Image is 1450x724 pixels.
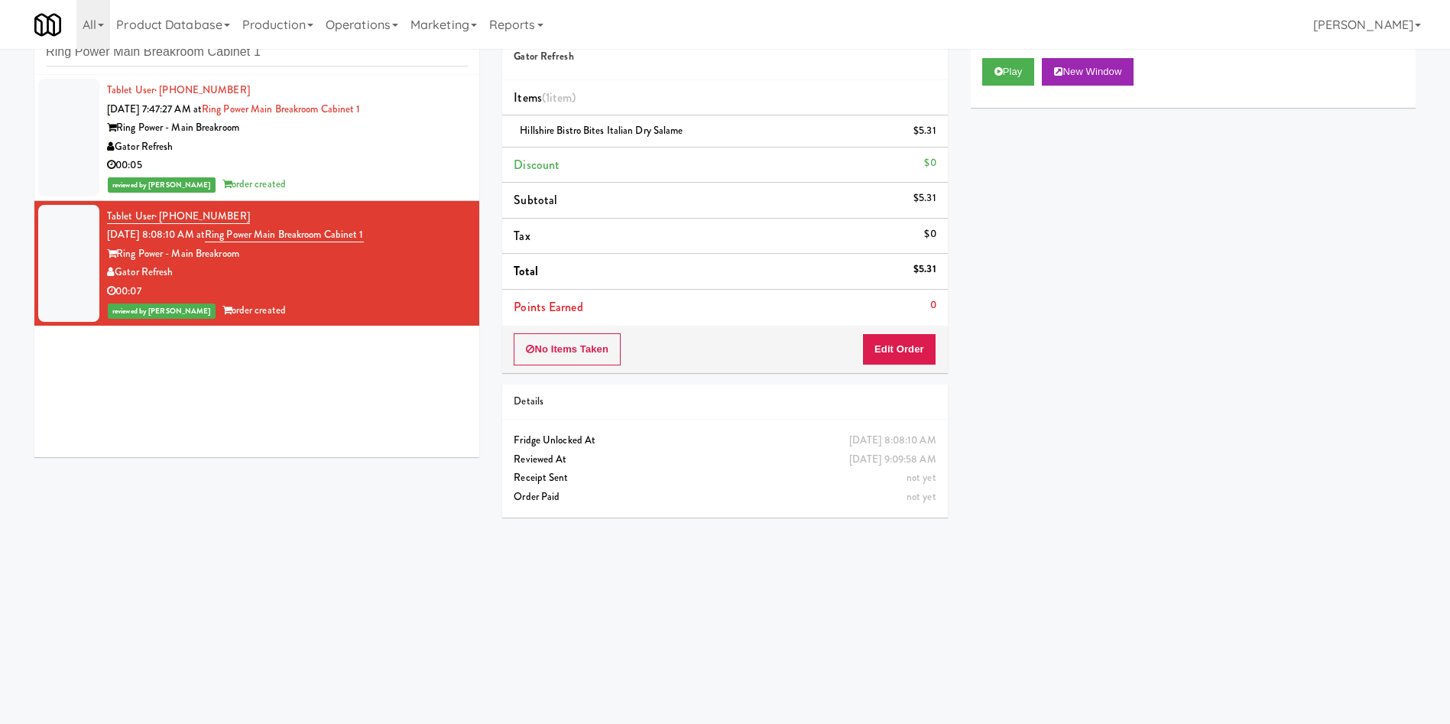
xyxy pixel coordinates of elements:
[862,333,936,365] button: Edit Order
[108,177,216,193] span: reviewed by [PERSON_NAME]
[205,227,364,242] a: Ring Power Main Breakroom Cabinet 1
[1042,58,1134,86] button: New Window
[849,450,936,469] div: [DATE] 9:09:58 AM
[107,83,250,97] a: Tablet User· [PHONE_NUMBER]
[514,392,936,411] div: Details
[34,75,479,201] li: Tablet User· [PHONE_NUMBER][DATE] 7:47:27 AM atRing Power Main Breakroom Cabinet 1Ring Power - Ma...
[913,189,936,208] div: $5.31
[514,298,582,316] span: Points Earned
[514,262,538,280] span: Total
[107,119,468,138] div: Ring Power - Main Breakroom
[514,191,557,209] span: Subtotal
[907,489,936,504] span: not yet
[34,11,61,38] img: Micromart
[913,122,936,141] div: $5.31
[849,431,936,450] div: [DATE] 8:08:10 AM
[154,209,250,223] span: · [PHONE_NUMBER]
[907,470,936,485] span: not yet
[913,260,936,279] div: $5.31
[107,102,202,116] span: [DATE] 7:47:27 AM at
[514,469,936,488] div: Receipt Sent
[107,227,205,242] span: [DATE] 8:08:10 AM at
[108,304,216,319] span: reviewed by [PERSON_NAME]
[514,333,621,365] button: No Items Taken
[542,89,576,106] span: (1 )
[154,83,250,97] span: · [PHONE_NUMBER]
[982,58,1035,86] button: Play
[514,51,936,63] h5: Gator Refresh
[930,296,936,315] div: 0
[514,488,936,507] div: Order Paid
[107,263,468,282] div: Gator Refresh
[514,431,936,450] div: Fridge Unlocked At
[520,123,683,138] span: Hillshire Bistro Bites Italian Dry Salame
[924,154,936,173] div: $0
[107,245,468,264] div: Ring Power - Main Breakroom
[107,156,468,175] div: 00:05
[107,138,468,157] div: Gator Refresh
[202,102,361,116] a: Ring Power Main Breakroom Cabinet 1
[924,225,936,244] div: $0
[514,450,936,469] div: Reviewed At
[107,282,468,301] div: 00:07
[222,177,286,191] span: order created
[46,38,468,67] input: Search vision orders
[550,89,572,106] ng-pluralize: item
[514,156,560,174] span: Discount
[514,227,530,245] span: Tax
[34,201,479,326] li: Tablet User· [PHONE_NUMBER][DATE] 8:08:10 AM atRing Power Main Breakroom Cabinet 1Ring Power - Ma...
[107,209,250,224] a: Tablet User· [PHONE_NUMBER]
[222,303,286,317] span: order created
[514,89,576,106] span: Items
